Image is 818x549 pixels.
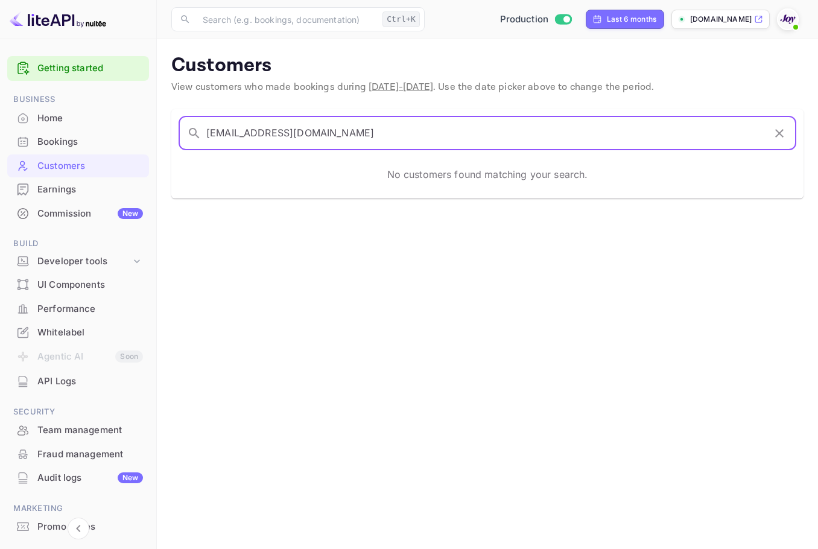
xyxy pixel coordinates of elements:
div: Customers [37,159,143,173]
div: Team management [37,424,143,437]
div: Commission [37,207,143,221]
div: Bookings [7,130,149,154]
div: Audit logs [37,471,143,485]
a: CommissionNew [7,202,149,224]
div: CommissionNew [7,202,149,226]
button: Collapse navigation [68,518,89,539]
a: Earnings [7,178,149,200]
a: Promo codes [7,515,149,538]
a: Performance [7,297,149,320]
span: Business [7,93,149,106]
div: Whitelabel [7,321,149,344]
img: With Joy [778,10,797,29]
div: Earnings [37,183,143,197]
div: Switch to Sandbox mode [495,13,577,27]
p: Customers [171,54,804,78]
a: Whitelabel [7,321,149,343]
p: [DOMAIN_NAME] [690,14,752,25]
div: UI Components [37,278,143,292]
a: UI Components [7,273,149,296]
span: Marketing [7,502,149,515]
div: API Logs [7,370,149,393]
div: Earnings [7,178,149,202]
div: Customers [7,154,149,178]
input: Search (e.g. bookings, documentation) [195,7,378,31]
span: View customers who made bookings during . Use the date picker above to change the period. [171,81,654,94]
div: Ctrl+K [382,11,420,27]
div: Home [37,112,143,125]
a: Audit logsNew [7,466,149,489]
a: Bookings [7,130,149,153]
input: Search customers by name or email... [206,116,764,150]
a: Customers [7,154,149,177]
div: Performance [37,302,143,316]
div: Bookings [37,135,143,149]
a: Team management [7,419,149,441]
div: Fraud management [7,443,149,466]
div: Team management [7,419,149,442]
span: Build [7,237,149,250]
div: Home [7,107,149,130]
span: Security [7,405,149,419]
div: Audit logsNew [7,466,149,490]
a: Home [7,107,149,129]
div: New [118,472,143,483]
div: Developer tools [7,251,149,272]
div: Fraud management [37,448,143,462]
a: API Logs [7,370,149,392]
div: Getting started [7,56,149,81]
div: Developer tools [37,255,131,268]
div: Performance [7,297,149,321]
div: New [118,208,143,219]
img: LiteAPI logo [10,10,106,29]
a: Getting started [37,62,143,75]
a: Fraud management [7,443,149,465]
div: UI Components [7,273,149,297]
span: Production [500,13,549,27]
p: No customers found matching your search. [387,167,588,182]
span: [DATE] - [DATE] [369,81,433,94]
div: Promo codes [37,520,143,534]
div: Promo codes [7,515,149,539]
div: API Logs [37,375,143,389]
div: Last 6 months [607,14,656,25]
div: Whitelabel [37,326,143,340]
